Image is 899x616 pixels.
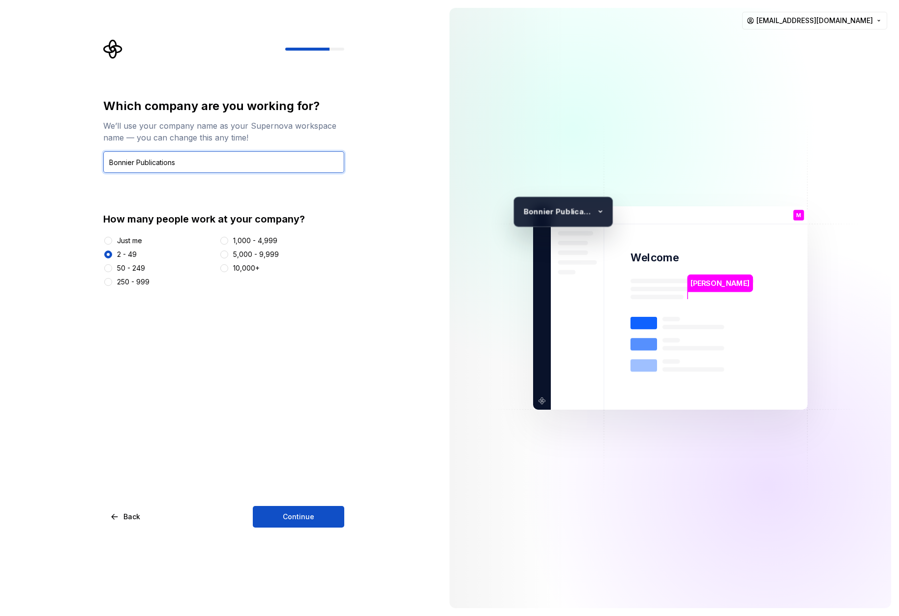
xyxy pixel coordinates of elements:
span: Continue [283,512,314,522]
span: Back [123,512,140,522]
div: 2 - 49 [117,250,137,259]
p: M [796,213,801,218]
input: Company name [103,151,344,173]
svg: Supernova Logo [103,39,123,59]
div: 5,000 - 9,999 [233,250,279,259]
div: Just me [117,236,142,246]
div: How many people work at your company? [103,212,344,226]
p: onnier Publications [529,205,593,218]
button: Back [103,506,149,528]
p: Welcome [630,251,679,265]
div: Which company are you working for? [103,98,344,114]
span: [EMAIL_ADDRESS][DOMAIN_NAME] [756,16,873,26]
div: 250 - 999 [117,277,150,287]
div: We’ll use your company name as your Supernova workspace name — you can change this any time! [103,120,344,143]
button: Continue [253,506,344,528]
p: [PERSON_NAME] [690,278,749,289]
p: B [518,205,528,218]
div: 1,000 - 4,999 [233,236,277,246]
button: [EMAIL_ADDRESS][DOMAIN_NAME] [742,12,887,29]
div: 10,000+ [233,263,260,273]
div: 50 - 249 [117,263,145,273]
